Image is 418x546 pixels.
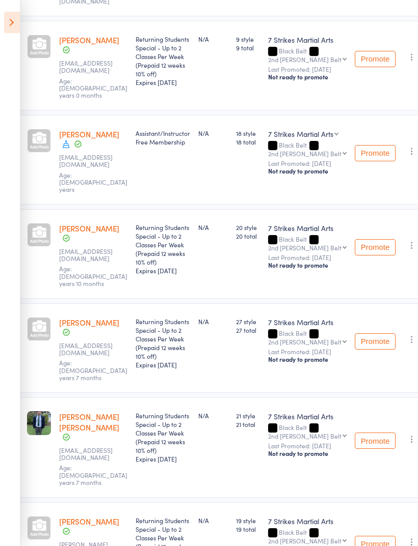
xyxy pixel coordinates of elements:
[268,244,342,251] div: 2nd [PERSON_NAME] Belt
[136,223,190,275] div: Returning Students Special - Up to 2 Classes Per Week (Prepaid 12 weeks 10% off)
[59,317,119,328] a: [PERSON_NAME]
[268,35,347,45] div: 7 Strikes Martial Arts
[136,78,190,87] div: Expires [DATE]
[136,360,190,369] div: Expires [DATE]
[268,449,347,457] div: Not ready to promote
[268,47,347,63] div: Black Belt
[198,35,228,43] div: N/A
[59,223,119,234] a: [PERSON_NAME]
[268,355,347,363] div: Not ready to promote
[236,326,260,334] span: 27 total
[136,35,190,87] div: Returning Students Special - Up to 2 Classes Per Week (Prepaid 12 weeks 10% off)
[198,223,228,232] div: N/A
[59,154,125,168] small: valerieliu05@gmail.com
[355,433,396,449] button: Promote
[236,137,260,146] span: 18 total
[136,454,190,463] div: Expires [DATE]
[268,516,347,526] div: 7 Strikes Martial Arts
[268,261,347,269] div: Not ready to promote
[355,145,396,161] button: Promote
[59,411,119,433] a: [PERSON_NAME] [PERSON_NAME]
[198,317,228,326] div: N/A
[268,529,347,544] div: Black Belt
[268,330,347,345] div: Black Belt
[236,516,260,525] span: 19 style
[136,411,190,463] div: Returning Students Special - Up to 2 Classes Per Week (Prepaid 12 weeks 10% off)
[268,66,347,73] small: Last Promoted: [DATE]
[268,167,347,175] div: Not ready to promote
[198,129,228,137] div: N/A
[59,35,119,45] a: [PERSON_NAME]
[136,317,190,369] div: Returning Students Special - Up to 2 Classes Per Week (Prepaid 12 weeks 10% off)
[268,537,342,544] div: 2nd [PERSON_NAME] Belt
[59,463,127,486] span: Age: [DEMOGRAPHIC_DATA] years 7 months
[59,76,127,100] span: Age: [DEMOGRAPHIC_DATA] years 0 months
[27,411,51,435] img: image1745994317.png
[236,35,260,43] span: 9 style
[59,248,125,263] small: muzandliz@gmail.com
[59,342,125,357] small: elizalai_018@hotmail.com
[268,317,347,327] div: 7 Strikes Martial Arts
[59,170,127,194] span: Age: [DEMOGRAPHIC_DATA] years
[59,516,119,527] a: [PERSON_NAME]
[59,358,127,382] span: Age: [DEMOGRAPHIC_DATA] years 7 months
[268,150,342,157] div: 2nd [PERSON_NAME] Belt
[236,525,260,533] span: 19 total
[236,317,260,326] span: 27 style
[236,420,260,428] span: 21 total
[59,264,127,288] span: Age: [DEMOGRAPHIC_DATA] years 10 months
[268,338,342,345] div: 2nd [PERSON_NAME] Belt
[136,266,190,275] div: Expires [DATE]
[198,516,228,525] div: N/A
[268,56,342,63] div: 2nd [PERSON_NAME] Belt
[236,43,260,52] span: 9 total
[236,223,260,232] span: 20 style
[59,447,125,462] small: kerynspeck@gmail.com
[268,141,347,157] div: Black Belt
[355,51,396,67] button: Promote
[268,223,347,233] div: 7 Strikes Martial Arts
[268,160,347,167] small: Last Promoted: [DATE]
[355,239,396,255] button: Promote
[268,433,342,439] div: 2nd [PERSON_NAME] Belt
[268,442,347,449] small: Last Promoted: [DATE]
[268,348,347,355] small: Last Promoted: [DATE]
[198,411,228,420] div: N/A
[236,411,260,420] span: 21 style
[268,424,347,439] div: Black Belt
[236,129,260,137] span: 18 style
[136,129,190,146] div: Assistant/Instructor Free Membership
[236,232,260,240] span: 20 total
[59,60,125,74] small: rampreeti@gmail.com
[268,254,347,261] small: Last Promoted: [DATE]
[355,333,396,350] button: Promote
[268,411,347,421] div: 7 Strikes Martial Arts
[268,129,333,139] div: 7 Strikes Martial Arts
[59,129,119,139] a: [PERSON_NAME]
[268,73,347,81] div: Not ready to promote
[268,236,347,251] div: Black Belt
